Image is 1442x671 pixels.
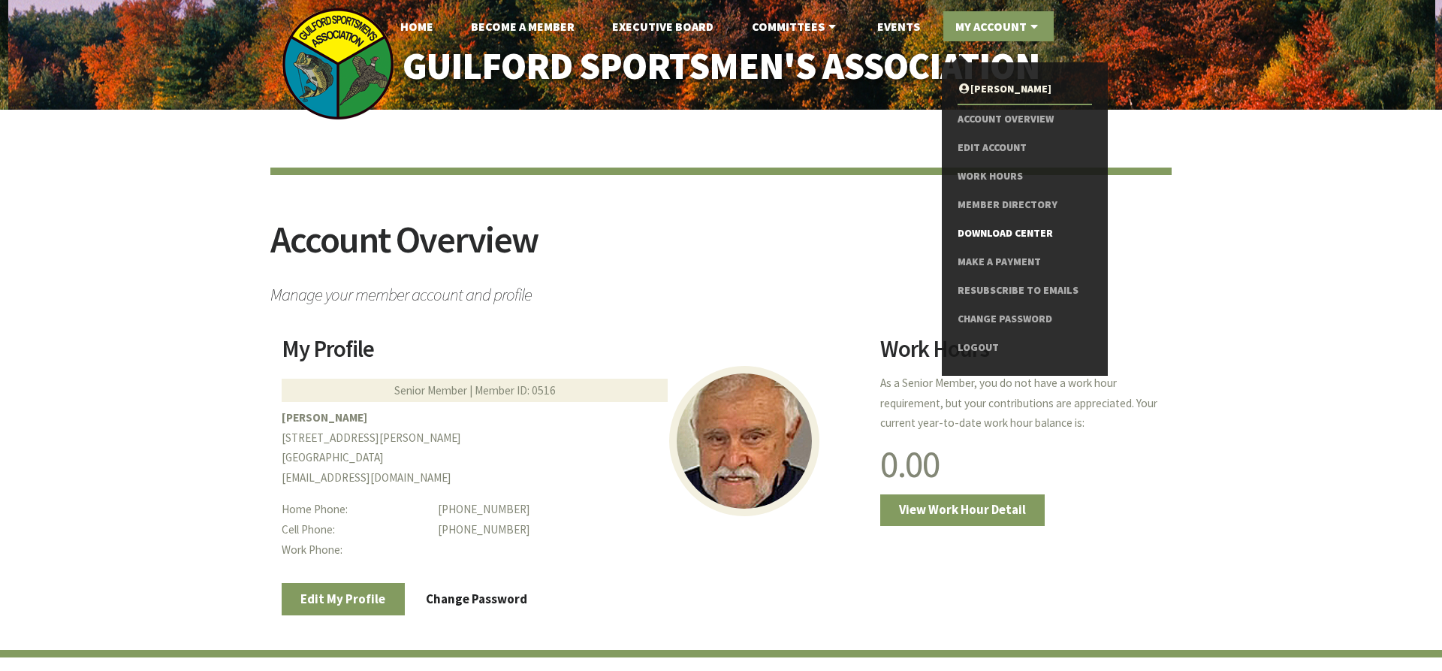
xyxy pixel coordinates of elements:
[958,134,1092,162] a: Edit Account
[282,410,367,425] b: [PERSON_NAME]
[282,520,427,540] dt: Cell Phone
[282,540,427,561] dt: Work Phone
[282,500,427,520] dt: Home Phone
[282,8,394,120] img: logo_sm.png
[880,337,1160,372] h2: Work Hours
[388,11,445,41] a: Home
[407,583,547,615] a: Change Password
[282,583,405,615] a: Edit My Profile
[282,408,861,488] p: [STREET_ADDRESS][PERSON_NAME] [GEOGRAPHIC_DATA] [EMAIL_ADDRESS][DOMAIN_NAME]
[958,248,1092,277] a: Make a Payment
[958,305,1092,334] a: Change Password
[740,11,852,41] a: Committees
[958,277,1092,305] a: Resubscribe to Emails
[270,221,1172,277] h2: Account Overview
[438,500,861,520] dd: [PHONE_NUMBER]
[958,75,1092,104] a: [PERSON_NAME]
[282,337,861,372] h2: My Profile
[880,373,1160,434] p: As a Senior Member, you do not have a work hour requirement, but your contributions are appreciat...
[880,494,1045,526] a: View Work Hour Detail
[459,11,587,41] a: Become A Member
[282,379,668,402] div: Senior Member | Member ID: 0516
[371,35,1072,98] a: Guilford Sportsmen's Association
[958,334,1092,362] a: Logout
[600,11,726,41] a: Executive Board
[958,105,1092,134] a: Account Overview
[438,520,861,540] dd: [PHONE_NUMBER]
[943,11,1054,41] a: My Account
[958,219,1092,248] a: Download Center
[958,162,1092,191] a: Work Hours
[270,277,1172,304] span: Manage your member account and profile
[958,191,1092,219] a: Member Directory
[865,11,932,41] a: Events
[880,446,1160,483] h1: 0.00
